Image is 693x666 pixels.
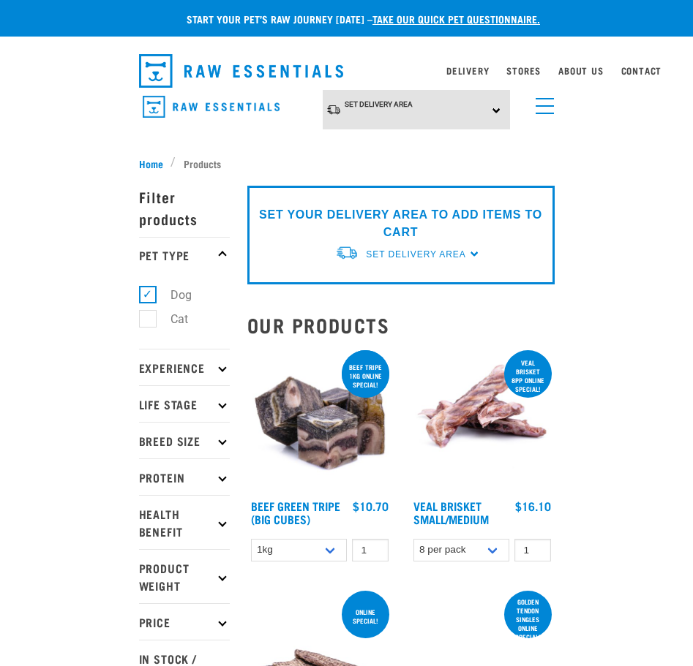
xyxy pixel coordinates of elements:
[410,347,555,492] img: 1207 Veal Brisket 4pp 01
[504,591,552,648] div: Golden Tendon singles online special!
[247,314,555,336] h2: Our Products
[413,502,489,522] a: Veal Brisket Small/Medium
[139,156,171,171] a: Home
[143,96,280,118] img: Raw Essentials Logo
[139,603,230,640] p: Price
[139,237,230,273] p: Pet Type
[147,286,198,304] label: Dog
[366,249,465,260] span: Set Delivery Area
[139,349,230,385] p: Experience
[139,54,344,88] img: Raw Essentials Logo
[139,385,230,422] p: Life Stage
[342,601,389,632] div: ONLINE SPECIAL!
[515,499,551,512] div: $16.10
[139,495,230,549] p: Health Benefit
[258,206,544,241] p: SET YOUR DELIVERY AREA TO ADD ITEMS TO CART
[558,68,603,73] a: About Us
[446,68,489,73] a: Delivery
[335,245,359,260] img: van-moving.png
[621,68,662,73] a: Contact
[353,499,389,512] div: $10.70
[372,16,540,21] a: take our quick pet questionnaire.
[528,89,555,116] a: menu
[139,549,230,603] p: Product Weight
[326,104,341,116] img: van-moving.png
[506,68,541,73] a: Stores
[352,539,389,561] input: 1
[345,100,413,108] span: Set Delivery Area
[139,156,555,171] nav: breadcrumbs
[139,156,163,171] span: Home
[127,48,566,94] nav: dropdown navigation
[342,356,389,396] div: Beef tripe 1kg online special!
[247,347,392,492] img: 1044 Green Tripe Beef
[147,310,194,328] label: Cat
[514,539,551,561] input: 1
[504,352,552,400] div: Veal Brisket 8pp online special!
[139,458,230,495] p: Protein
[139,422,230,458] p: Breed Size
[251,502,340,522] a: Beef Green Tripe (Big Cubes)
[139,178,230,237] p: Filter products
